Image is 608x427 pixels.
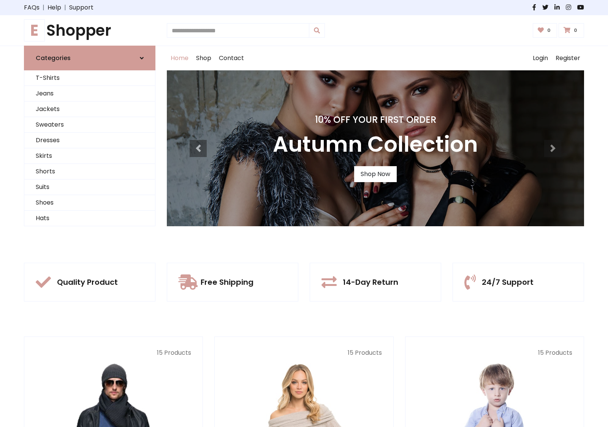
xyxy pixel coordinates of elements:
p: 15 Products [36,348,191,357]
a: Jackets [24,102,155,117]
a: 0 [533,23,557,38]
p: 15 Products [226,348,382,357]
span: | [40,3,47,12]
h6: Categories [36,54,71,62]
a: Help [47,3,61,12]
a: Home [167,46,192,70]
a: Support [69,3,93,12]
h5: Quality Product [57,278,118,287]
a: FAQs [24,3,40,12]
h5: 24/7 Support [482,278,534,287]
a: EShopper [24,21,155,40]
a: Sweaters [24,117,155,133]
span: 0 [572,27,579,34]
a: Jeans [24,86,155,102]
span: 0 [545,27,553,34]
h5: Free Shipping [201,278,253,287]
a: Shop [192,46,215,70]
a: Dresses [24,133,155,148]
span: E [24,19,45,41]
a: 0 [559,23,584,38]
h1: Shopper [24,21,155,40]
a: Login [529,46,552,70]
h4: 10% Off Your First Order [273,114,478,125]
a: Shorts [24,164,155,179]
h5: 14-Day Return [343,278,398,287]
a: Register [552,46,584,70]
a: Shoes [24,195,155,211]
a: Shop Now [354,166,397,182]
a: Categories [24,46,155,70]
h3: Autumn Collection [273,132,478,157]
a: T-Shirts [24,70,155,86]
a: Hats [24,211,155,226]
a: Contact [215,46,248,70]
a: Skirts [24,148,155,164]
span: | [61,3,69,12]
p: 15 Products [417,348,572,357]
a: Suits [24,179,155,195]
